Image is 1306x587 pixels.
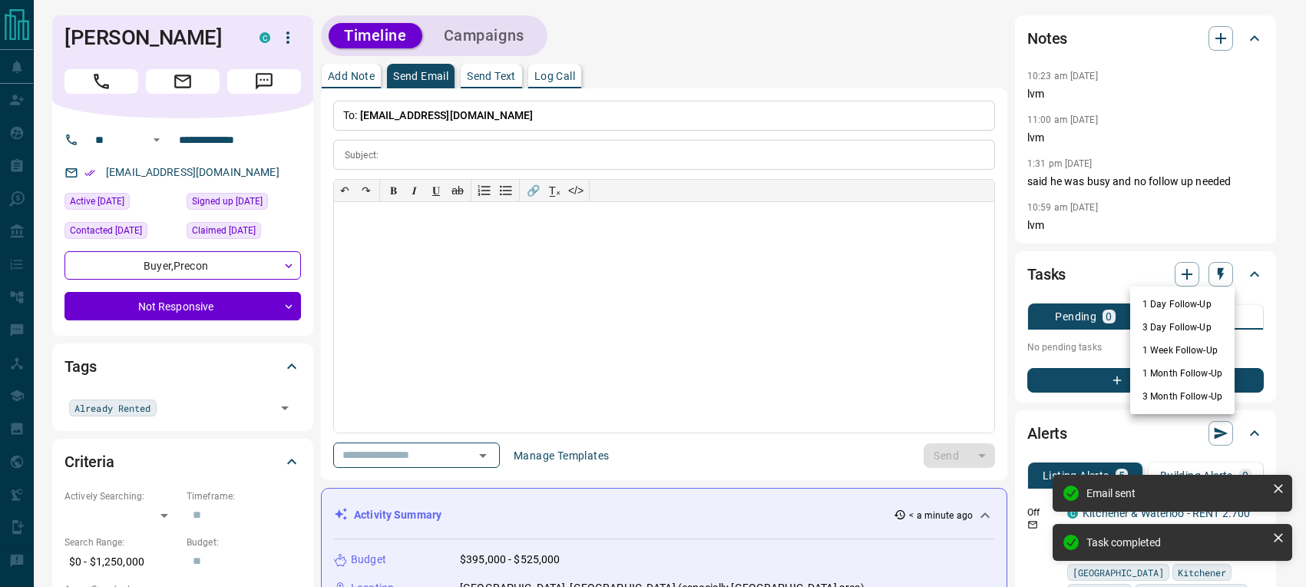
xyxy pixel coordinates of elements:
[1130,316,1235,339] li: 3 Day Follow-Up
[1130,362,1235,385] li: 1 Month Follow-Up
[1130,339,1235,362] li: 1 Week Follow-Up
[1130,293,1235,316] li: 1 Day Follow-Up
[1086,536,1266,549] div: Task completed
[1086,487,1266,499] div: Email sent
[1130,385,1235,408] li: 3 Month Follow-Up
